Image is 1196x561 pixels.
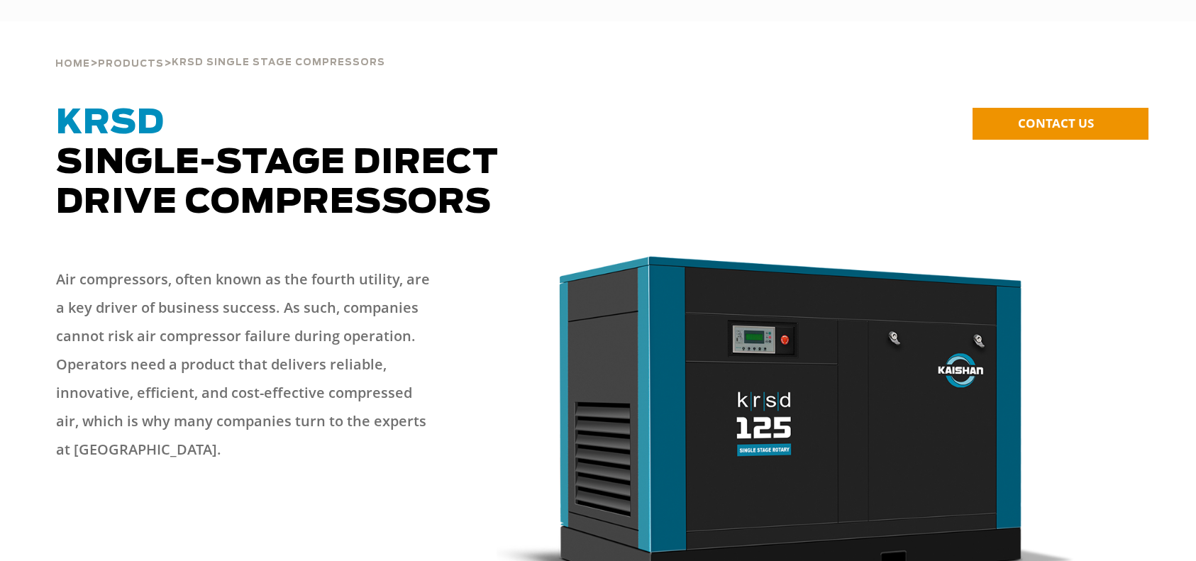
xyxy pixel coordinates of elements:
[56,106,165,140] span: KRSD
[1018,115,1094,131] span: CONTACT US
[56,106,499,220] span: Single-Stage Direct Drive Compressors
[55,21,385,75] div: > >
[55,60,90,69] span: Home
[973,108,1148,140] a: CONTACT US
[172,58,385,67] span: krsd single stage compressors
[98,57,164,70] a: Products
[98,60,164,69] span: Products
[55,57,90,70] a: Home
[56,265,431,464] p: Air compressors, often known as the fourth utility, are a key driver of business success. As such...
